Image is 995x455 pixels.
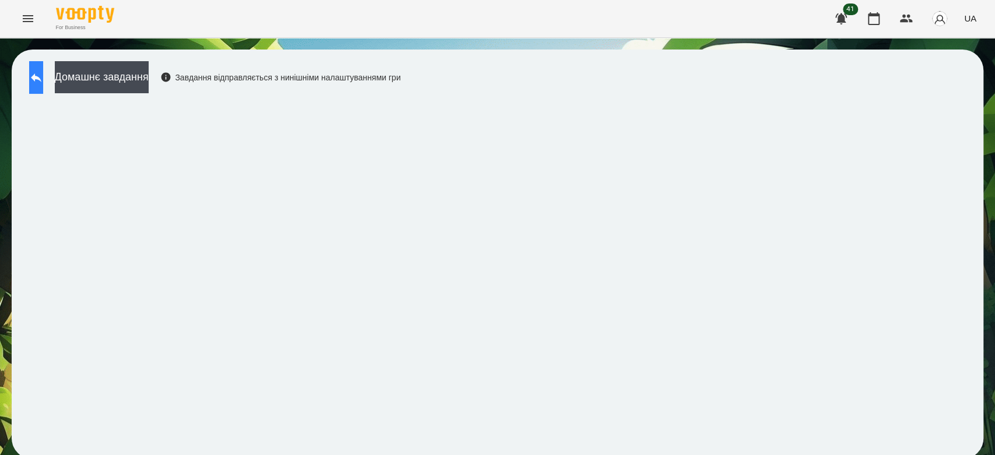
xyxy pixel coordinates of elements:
[14,5,42,33] button: Menu
[56,24,114,31] span: For Business
[55,61,149,93] button: Домашнє завдання
[160,72,401,83] div: Завдання відправляється з нинішніми налаштуваннями гри
[56,6,114,23] img: Voopty Logo
[931,10,948,27] img: avatar_s.png
[964,12,976,24] span: UA
[843,3,858,15] span: 41
[959,8,981,29] button: UA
